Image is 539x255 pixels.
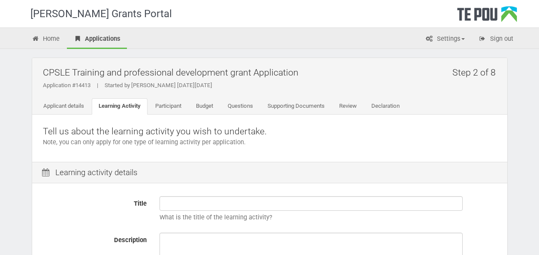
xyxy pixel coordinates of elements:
a: Applications [67,30,127,49]
a: Learning Activity [92,98,148,115]
a: Applicant details [36,98,91,115]
div: Learning activity details [32,162,507,184]
a: Questions [221,98,260,115]
p: What is the title of the learning activity? [160,213,497,222]
h2: Step 2 of 8 [452,62,501,82]
a: Settings [419,30,471,49]
div: Application #14413 Started by [PERSON_NAME] [DATE][DATE] [43,82,501,89]
a: Participant [148,98,188,115]
div: Te Pou Logo [457,6,517,27]
p: Note, you can only apply for one type of learning activity per application. [43,138,497,147]
a: Review [332,98,364,115]
span: | [90,82,105,88]
span: Title [134,200,147,207]
a: Supporting Documents [261,98,331,115]
h2: CPSLE Training and professional development grant Application [43,62,501,82]
p: Tell us about the learning activity you wish to undertake. [43,125,497,138]
a: Budget [189,98,220,115]
span: Description [114,236,147,244]
a: Declaration [364,98,407,115]
a: Home [25,30,66,49]
a: Sign out [472,30,520,49]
